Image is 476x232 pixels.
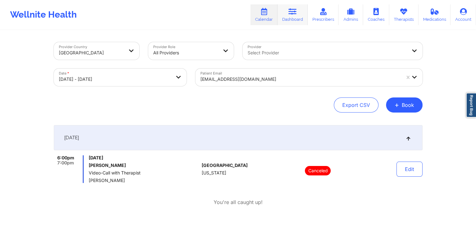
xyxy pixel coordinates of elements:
[202,163,248,168] span: [GEOGRAPHIC_DATA]
[396,162,423,177] button: Edit
[200,72,400,86] div: [EMAIL_ADDRESS][DOMAIN_NAME]
[395,103,399,107] span: +
[250,4,277,25] a: Calendar
[89,155,199,160] span: [DATE]
[339,4,363,25] a: Admins
[334,97,378,113] button: Export CSV
[451,4,476,25] a: Account
[89,163,199,168] h6: [PERSON_NAME]
[389,4,418,25] a: Therapists
[386,97,423,113] button: +Book
[418,4,451,25] a: Medications
[89,178,199,183] span: [PERSON_NAME]
[57,160,74,165] span: 7:00pm
[466,93,476,118] a: Report Bug
[305,166,331,175] p: Canceled
[59,72,171,86] div: [DATE] - [DATE]
[57,155,74,160] span: 6:00pm
[308,4,339,25] a: Prescribers
[153,46,218,60] div: All Providers
[89,170,199,175] span: Video-Call with Therapist
[59,46,124,60] div: [GEOGRAPHIC_DATA]
[363,4,389,25] a: Coaches
[214,199,263,206] p: You're all caught up!
[64,135,79,141] span: [DATE]
[202,170,226,175] span: [US_STATE]
[277,4,308,25] a: Dashboard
